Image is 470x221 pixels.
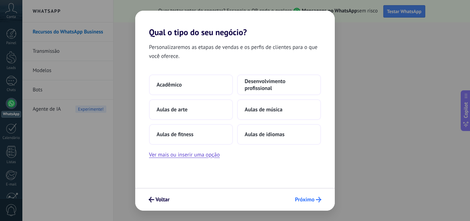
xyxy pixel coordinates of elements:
span: Aulas de idiomas [245,131,285,138]
span: Próximo [295,197,314,202]
h2: Qual o tipo do seu negócio? [135,11,335,37]
span: Aulas de música [245,106,282,113]
button: Aulas de idiomas [237,124,321,145]
button: Próximo [292,194,324,205]
span: Voltar [156,197,170,202]
span: Acadêmico [157,81,182,88]
button: Aulas de fitness [149,124,233,145]
span: Aulas de fitness [157,131,193,138]
span: Desenvolvimento profissional [245,78,313,92]
button: Aulas de arte [149,99,233,120]
span: Aulas de arte [157,106,188,113]
button: Desenvolvimento profissional [237,74,321,95]
button: Ver mais ou inserir uma opção [149,150,220,159]
button: Aulas de música [237,99,321,120]
button: Voltar [146,194,173,205]
span: Personalizaremos as etapas de vendas e os perfis de clientes para o que você oferece. [149,43,321,61]
button: Acadêmico [149,74,233,95]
